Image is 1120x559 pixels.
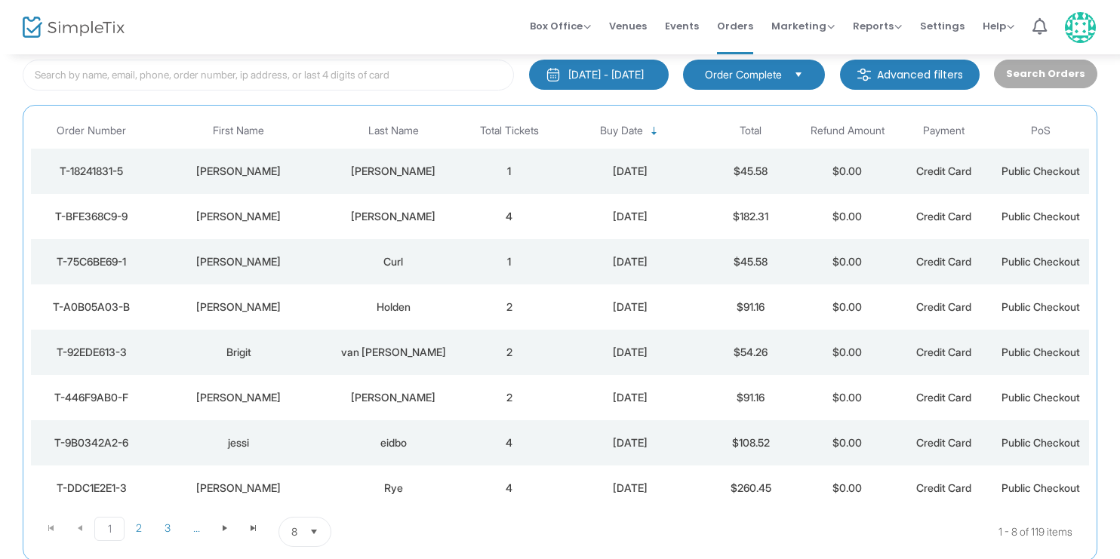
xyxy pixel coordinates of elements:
[1002,436,1080,449] span: Public Checkout
[35,254,148,269] div: T-75C6BE69-1
[155,209,322,224] div: Eric
[562,209,699,224] div: 9/23/2025
[155,164,322,179] div: Trevor
[155,345,322,360] div: Brigit
[916,255,971,268] span: Credit Card
[219,522,231,534] span: Go to the next page
[248,522,260,534] span: Go to the last page
[799,284,896,330] td: $0.00
[57,124,126,137] span: Order Number
[461,149,558,194] td: 1
[771,19,835,33] span: Marketing
[799,465,896,511] td: $0.00
[562,254,699,269] div: 9/23/2025
[155,435,322,450] div: jessi
[609,7,647,45] span: Venues
[1002,255,1080,268] span: Public Checkout
[705,67,782,82] span: Order Complete
[23,60,514,91] input: Search by name, email, phone, order number, ip address, or last 4 digits of card
[125,517,153,539] span: Page 2
[329,164,457,179] div: Dunning
[182,517,211,539] span: Page 4
[1002,164,1080,177] span: Public Checkout
[461,239,558,284] td: 1
[916,346,971,358] span: Credit Card
[546,67,561,82] img: monthly
[303,518,325,546] button: Select
[155,254,322,269] div: Tanner
[916,210,971,223] span: Credit Card
[703,239,799,284] td: $45.58
[530,19,591,33] span: Box Office
[461,330,558,375] td: 2
[35,209,148,224] div: T-BFE368C9-9
[94,517,125,541] span: Page 1
[31,113,1089,511] div: Data table
[600,124,643,137] span: Buy Date
[239,517,268,539] span: Go to the last page
[329,209,457,224] div: Sundstrom
[213,124,264,137] span: First Name
[461,420,558,465] td: 4
[916,436,971,449] span: Credit Card
[211,517,239,539] span: Go to the next page
[35,164,148,179] div: T-18241831-5
[562,345,699,360] div: 9/23/2025
[329,435,457,450] div: eidbo
[329,299,457,315] div: Holden
[703,113,799,149] th: Total
[799,239,896,284] td: $0.00
[562,435,699,450] div: 9/23/2025
[648,125,660,137] span: Sortable
[916,391,971,404] span: Credit Card
[799,113,896,149] th: Refund Amount
[35,345,148,360] div: T-92EDE613-3
[703,330,799,375] td: $54.26
[482,517,1072,547] kendo-pager-info: 1 - 8 of 119 items
[1002,300,1080,313] span: Public Checkout
[461,284,558,330] td: 2
[799,194,896,239] td: $0.00
[799,330,896,375] td: $0.00
[923,124,965,137] span: Payment
[35,435,148,450] div: T-9B0342A2-6
[703,194,799,239] td: $182.31
[155,299,322,315] div: Lisa
[461,465,558,511] td: 4
[529,60,669,90] button: [DATE] - [DATE]
[1002,481,1080,494] span: Public Checkout
[703,420,799,465] td: $108.52
[799,149,896,194] td: $0.00
[799,375,896,420] td: $0.00
[329,481,457,496] div: Rye
[35,390,148,405] div: T-446F9AB0-F
[717,7,753,45] span: Orders
[703,284,799,330] td: $91.16
[1002,391,1080,404] span: Public Checkout
[562,299,699,315] div: 9/23/2025
[329,390,457,405] div: Jedlicka Halvarson
[329,345,457,360] div: van Gemeren
[840,60,980,90] m-button: Advanced filters
[461,194,558,239] td: 4
[291,524,297,539] span: 8
[703,149,799,194] td: $45.58
[461,375,558,420] td: 2
[788,66,809,83] button: Select
[1031,124,1051,137] span: PoS
[155,481,322,496] div: Mary
[916,300,971,313] span: Credit Card
[1002,210,1080,223] span: Public Checkout
[562,164,699,179] div: 9/23/2025
[35,299,148,315] div: T-A0B05A03-B
[461,113,558,149] th: Total Tickets
[857,67,872,82] img: filter
[329,254,457,269] div: Curl
[665,7,699,45] span: Events
[920,7,965,45] span: Settings
[703,465,799,511] td: $260.45
[368,124,419,137] span: Last Name
[35,481,148,496] div: T-DDC1E2E1-3
[799,420,896,465] td: $0.00
[1002,346,1080,358] span: Public Checkout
